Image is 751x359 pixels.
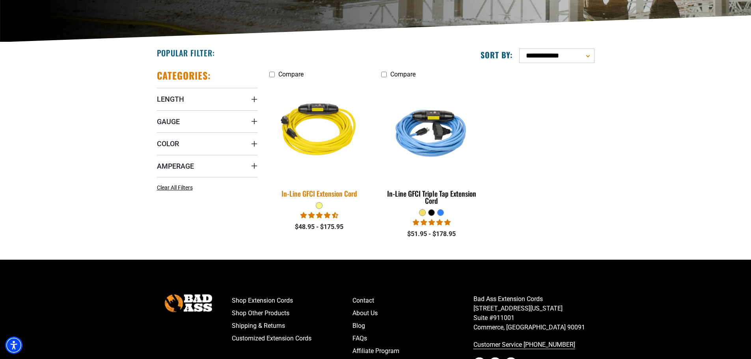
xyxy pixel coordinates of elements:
span: Length [157,95,184,104]
span: Clear All Filters [157,184,193,191]
div: $51.95 - $178.95 [381,229,482,239]
a: Yellow In-Line GFCI Extension Cord [269,82,370,202]
img: Yellow [264,81,375,182]
img: Light Blue [382,86,481,177]
span: Amperage [157,162,194,171]
a: Light Blue In-Line GFCI Triple Tap Extension Cord [381,82,482,209]
span: 4.62 stars [300,212,338,219]
a: Affiliate Program [352,345,473,357]
img: Bad Ass Extension Cords [165,294,212,312]
p: Bad Ass Extension Cords [STREET_ADDRESS][US_STATE] Suite #911001 Commerce, [GEOGRAPHIC_DATA] 90091 [473,294,594,332]
a: Contact [352,294,473,307]
a: Clear All Filters [157,184,196,192]
summary: Color [157,132,257,154]
div: In-Line GFCI Extension Cord [269,190,370,197]
a: Shop Extension Cords [232,294,353,307]
div: In-Line GFCI Triple Tap Extension Cord [381,190,482,204]
span: 5.00 stars [413,219,451,226]
span: Gauge [157,117,180,126]
span: Color [157,139,179,148]
h2: Popular Filter: [157,48,215,58]
span: Compare [390,71,416,78]
h2: Categories: [157,69,211,82]
div: Accessibility Menu [5,337,22,354]
a: Blog [352,320,473,332]
a: Customer Service [PHONE_NUMBER] [473,339,594,351]
a: Shop Other Products [232,307,353,320]
label: Sort by: [481,50,513,60]
summary: Length [157,88,257,110]
a: FAQs [352,332,473,345]
summary: Amperage [157,155,257,177]
div: $48.95 - $175.95 [269,222,370,232]
summary: Gauge [157,110,257,132]
a: About Us [352,307,473,320]
span: Compare [278,71,304,78]
a: Customized Extension Cords [232,332,353,345]
a: Shipping & Returns [232,320,353,332]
